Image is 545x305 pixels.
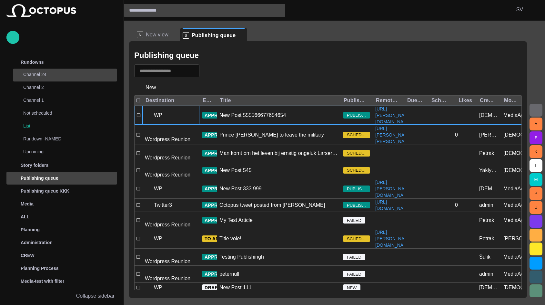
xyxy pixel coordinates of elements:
[202,254,244,260] button: APPROVED
[479,131,498,138] div: Janko
[459,97,472,104] div: Likes
[202,235,248,242] button: TO APPROVE
[530,118,542,130] button: A
[134,82,167,93] button: New
[479,217,494,224] div: Petrak
[479,284,498,291] div: Vedra
[219,284,252,291] div: New Post 111
[23,110,104,116] p: Not scheduled
[479,112,498,119] div: Vedra
[202,112,244,119] button: APPROVED
[343,254,365,261] span: FAILED
[6,275,117,288] div: Media-test with filter
[530,131,542,144] button: F
[145,221,190,229] p: Wordpress Reunion
[480,97,496,104] div: Created by
[6,290,117,302] button: Collapse sidebar
[343,132,370,138] span: SCHEDULED
[219,202,325,209] div: Octopus tweet posted from evelyn
[479,167,498,174] div: Yaklyushyn
[479,185,498,192] div: Vedra
[6,197,117,210] div: Media
[373,106,415,125] a: [URL][PERSON_NAME][DOMAIN_NAME]
[455,131,458,138] div: 0
[202,202,244,208] button: APPROVED
[219,185,262,192] div: New Post 333 999
[23,148,104,155] p: Upcoming
[145,275,190,282] p: Wordpress Reunion
[479,253,490,261] div: Šulik
[154,111,162,119] p: WP
[343,167,370,174] span: SCHEDULED
[21,162,48,168] p: Story folders
[21,201,34,207] p: Media
[516,6,523,14] p: S V
[220,97,231,104] div: Title
[344,97,368,104] div: Publishing status
[154,201,172,209] p: Twitter3
[154,235,162,243] p: WP
[373,229,415,248] a: [URL][PERSON_NAME][DOMAIN_NAME]
[21,214,29,220] p: ALL
[202,167,244,174] button: APPROVED
[21,252,35,259] p: CREW
[154,284,162,291] p: WP
[21,278,64,284] p: Media-test with filter
[373,199,414,212] a: [URL][DOMAIN_NAME]
[145,258,190,265] p: Wordpress Reunion
[343,202,370,209] span: PUBLISHED
[343,112,370,119] span: PUBLISHED
[219,131,324,138] div: Prince William to leave the military
[137,32,143,38] p: N
[376,97,399,104] div: RemoteLink
[479,235,494,242] div: Petrak
[21,265,58,272] p: Planning Process
[511,4,541,15] button: SV
[479,271,493,278] div: admin
[407,97,423,104] div: Due date
[503,112,522,119] div: MediaAgent
[23,71,104,78] p: Channel 24
[373,125,415,145] a: [URL][PERSON_NAME][PERSON_NAME]
[373,179,415,198] a: [URL][PERSON_NAME][DOMAIN_NAME]
[530,187,542,200] button: P
[192,32,236,39] span: Publishing queue
[180,28,247,41] div: SPublishing queue
[504,97,520,104] div: Modified by
[343,217,365,224] span: FAILED
[503,217,522,224] div: MediaAgent
[23,123,117,129] p: List
[503,167,522,174] div: Vedra
[431,97,447,104] div: Scheduled
[219,217,253,224] div: My Test Article
[503,235,522,242] div: Vasyliev
[219,253,264,261] div: Testing Publishingh
[530,159,542,172] button: L
[343,236,370,242] span: SCHEDULED
[10,120,117,133] div: List
[219,235,241,242] div: Title vole!
[134,28,180,41] div: NNew view
[503,150,522,157] div: Vedra
[6,249,117,262] div: CREW
[202,132,244,138] button: APPROVED
[146,97,174,104] div: Destination
[76,292,115,300] p: Collapse sidebar
[503,284,522,291] div: Vedra
[455,202,458,209] div: 0
[6,56,117,290] ul: main menu
[503,271,522,278] div: MediaAgent
[23,136,104,142] p: Rundown -NAMED
[479,202,493,209] div: admin
[23,97,104,103] p: Channel 1
[23,84,104,91] p: Channel 2
[202,217,244,224] button: APPROVED
[530,145,542,158] button: K
[343,150,370,157] span: SCHEDULED
[145,136,190,143] p: Wordpress Reunion
[134,51,199,60] h2: Publishing queue
[343,271,365,278] span: FAILED
[21,59,44,65] p: Rundowns
[219,150,338,157] div: Man komt om het leven bij ernstig ongeluk Larserweg
[479,150,494,157] div: Petrak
